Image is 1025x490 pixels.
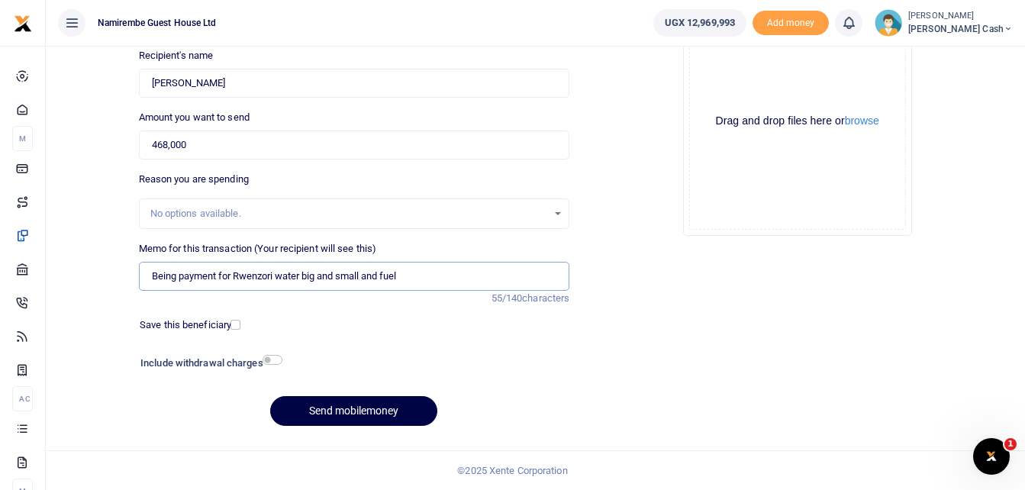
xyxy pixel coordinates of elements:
small: [PERSON_NAME] [908,10,1013,23]
input: Enter extra information [139,262,570,291]
span: Add money [753,11,829,36]
label: Reason you are spending [139,172,249,187]
label: Amount you want to send [139,110,250,125]
li: Toup your wallet [753,11,829,36]
button: browse [845,115,879,126]
li: Ac [12,386,33,411]
h6: Include withdrawal charges [140,357,276,369]
div: No options available. [150,206,548,221]
iframe: Intercom live chat [973,438,1010,475]
img: logo-small [14,15,32,33]
button: Send mobilemoney [270,396,437,426]
input: Loading name... [139,69,570,98]
span: 1 [1004,438,1017,450]
li: Wallet ballance [647,9,753,37]
label: Recipient's name [139,48,214,63]
a: profile-user [PERSON_NAME] [PERSON_NAME] Cash [875,9,1013,37]
a: logo-small logo-large logo-large [14,17,32,28]
span: [PERSON_NAME] Cash [908,22,1013,36]
input: UGX [139,131,570,160]
label: Memo for this transaction (Your recipient will see this) [139,241,377,256]
span: UGX 12,969,993 [665,15,735,31]
span: characters [522,292,569,304]
span: Namirembe Guest House Ltd [92,16,223,30]
li: M [12,126,33,151]
img: profile-user [875,9,902,37]
a: Add money [753,16,829,27]
div: Drag and drop files here or [690,114,905,128]
div: File Uploader [683,7,912,236]
span: 55/140 [492,292,523,304]
a: UGX 12,969,993 [653,9,746,37]
label: Save this beneficiary [140,318,231,333]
